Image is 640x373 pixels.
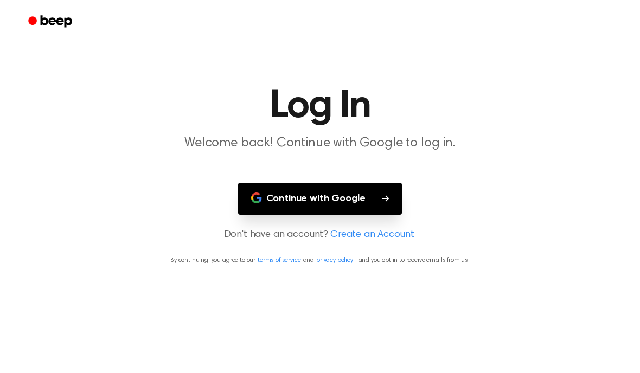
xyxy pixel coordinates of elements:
p: By continuing, you agree to our and , and you opt in to receive emails from us. [13,255,627,265]
p: Don't have an account? [13,228,627,242]
h1: Log In [42,87,598,126]
a: Beep [21,11,82,33]
a: Create an Account [330,228,414,242]
a: privacy policy [316,257,353,263]
button: Continue with Google [238,183,402,215]
a: terms of service [258,257,300,263]
p: Welcome back! Continue with Google to log in. [112,134,528,152]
